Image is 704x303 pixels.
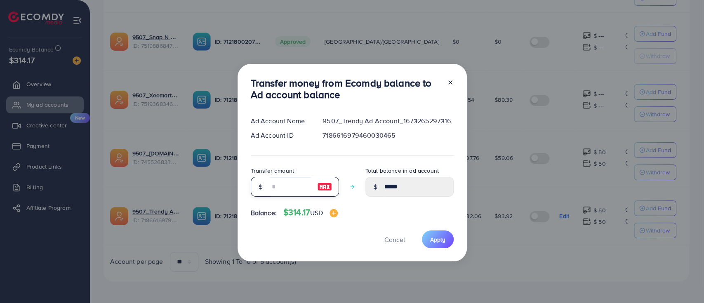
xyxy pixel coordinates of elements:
span: Apply [430,235,445,244]
iframe: Chat [669,266,698,297]
div: 9507_Trendy Ad Account_1673265297316 [316,116,460,126]
h4: $314.17 [283,207,338,218]
div: Ad Account ID [244,131,316,140]
button: Apply [422,230,454,248]
span: Cancel [384,235,405,244]
span: USD [310,208,323,217]
label: Transfer amount [251,167,294,175]
img: image [317,182,332,192]
img: image [330,209,338,217]
span: Balance: [251,208,277,218]
div: 7186616979460030465 [316,131,460,140]
label: Total balance in ad account [365,167,439,175]
button: Cancel [374,230,415,248]
h3: Transfer money from Ecomdy balance to Ad account balance [251,77,440,101]
div: Ad Account Name [244,116,316,126]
